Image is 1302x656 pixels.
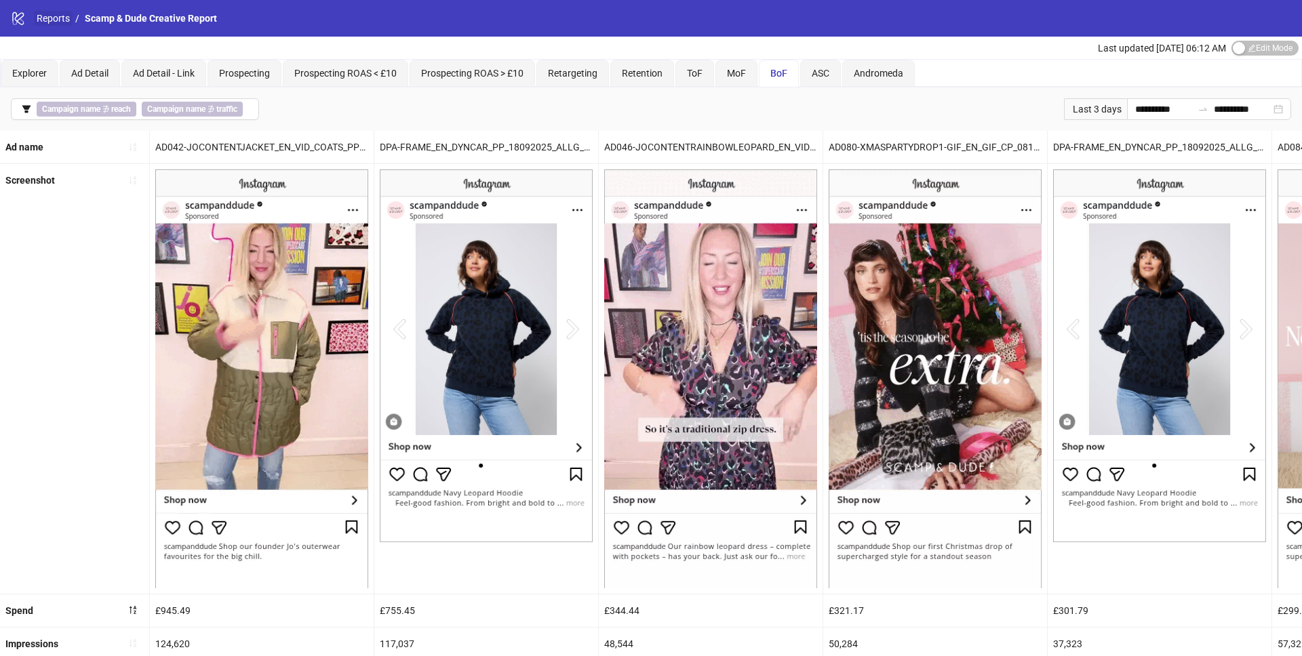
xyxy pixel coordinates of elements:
div: AD042-JOCONTENTJACKET_EN_VID_COATS_PP_24092025_F_NSE_SC13_USP14_ANDROMEDA_ [150,131,374,163]
div: £755.45 [374,594,598,627]
div: £945.49 [150,594,374,627]
span: Prospecting ROAS < £10 [294,68,397,79]
span: to [1198,104,1208,115]
img: Screenshot 120234510371280005 [380,169,593,542]
b: Ad name [5,142,43,152]
div: DPA-FRAME_EN_DYNCAR_PP_18092025_ALLG_CC_SC3_None_ALLPRODUCTS_NEON_FRAME [374,131,598,163]
span: ∌ [37,102,136,117]
span: swap-right [1198,104,1208,115]
span: Prospecting ROAS > £10 [421,68,524,79]
div: AD080-XMASPARTYDROP1-GIF_EN_GIF_CP_08102025_F_CC_SC1_USP10_BAU [823,131,1047,163]
b: Screenshot [5,175,55,186]
span: sort-ascending [128,638,138,648]
span: Andromeda [854,68,903,79]
a: Reports [34,11,73,26]
span: ToF [687,68,703,79]
span: MoF [727,68,746,79]
div: AD046-JOCONTENTRAINBOWLEOPARD_EN_VID_DRESS_PP_24092025_F_CC_SC13_USP14_ANDROMEDA_ [599,131,823,163]
span: Retargeting [548,68,597,79]
div: £321.17 [823,594,1047,627]
span: Last updated [DATE] 06:12 AM [1098,43,1226,54]
b: reach [111,104,131,114]
div: £301.79 [1048,594,1271,627]
b: Spend [5,605,33,616]
span: BoF [770,68,787,79]
span: Retention [622,68,663,79]
span: sort-ascending [128,176,138,185]
span: sort-descending [128,605,138,615]
span: Prospecting [219,68,270,79]
span: sort-ascending [128,142,138,152]
img: Screenshot 120234883067530005 [155,169,368,588]
span: filter [22,104,31,114]
div: DPA-FRAME_EN_DYNCAR_PP_18092025_ALLG_CC_SC3_None_ALLPRODUCTS_NEON_FRAME [1048,131,1271,163]
b: traffic [216,104,237,114]
li: / [75,11,79,26]
b: Impressions [5,638,58,649]
span: ASC [812,68,829,79]
span: Explorer [12,68,47,79]
span: Scamp & Dude Creative Report [85,13,217,24]
div: £344.44 [599,594,823,627]
img: Screenshot 120234883067610005 [604,169,817,588]
span: ∌ [142,102,243,117]
b: Campaign name [147,104,205,114]
div: Last 3 days [1064,98,1127,120]
span: Ad Detail [71,68,108,79]
img: Screenshot 120235608230030005 [829,169,1042,588]
button: Campaign name ∌ reachCampaign name ∌ traffic [11,98,259,120]
b: Campaign name [42,104,100,114]
img: Screenshot 120234511031560005 [1053,169,1266,542]
span: Ad Detail - Link [133,68,195,79]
